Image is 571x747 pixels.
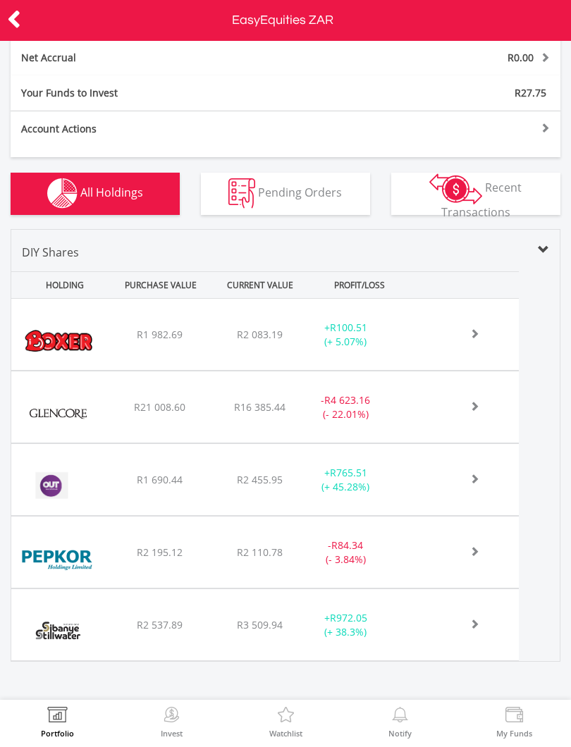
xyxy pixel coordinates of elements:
span: R2 195.12 [137,545,183,559]
img: EQU.ZA.BOX.png [18,316,99,366]
div: - (- 22.01%) [302,393,390,421]
span: R765.51 [330,466,367,479]
img: pending_instructions-wht.png [228,178,255,209]
span: Recent Transactions [441,180,522,220]
span: R100.51 [330,321,367,334]
button: Pending Orders [201,173,370,215]
label: Invest [161,729,183,737]
img: View Notifications [389,707,411,727]
span: All Holdings [80,185,143,200]
span: R16 385.44 [234,400,285,414]
button: Recent Transactions [391,173,560,215]
label: Watchlist [269,729,302,737]
a: Invest [161,707,183,737]
span: R972.05 [330,611,367,624]
div: PROFIT/LOSS [311,272,407,298]
span: R2 110.78 [237,545,283,559]
label: Notify [388,729,412,737]
img: EQU.ZA.GLN.png [18,389,98,439]
span: R2 537.89 [137,618,183,631]
span: DIY Shares [22,245,79,260]
span: R27.75 [515,86,546,99]
img: EQU.ZA.PPH.png [18,534,98,584]
span: Pending Orders [258,185,342,200]
img: EQU.ZA.SSW.png [18,607,98,657]
div: PURCHASE VALUE [113,272,209,298]
img: transactions-zar-wht.png [429,173,482,204]
a: Portfolio [41,707,74,737]
a: Watchlist [269,707,302,737]
span: R21 008.60 [134,400,185,414]
span: R1 690.44 [137,473,183,486]
img: View Funds [503,707,525,727]
img: View Portfolio [47,707,68,727]
div: + (+ 45.28%) [302,466,390,494]
div: + (+ 5.07%) [302,321,390,349]
img: Watchlist [275,707,297,727]
div: + (+ 38.3%) [302,611,390,639]
img: EQU.ZA.OUT.png [18,462,90,512]
div: - (- 3.84%) [302,538,390,567]
button: All Holdings [11,173,180,215]
label: Portfolio [41,729,74,737]
div: HOLDING [13,272,110,298]
a: Notify [388,707,412,737]
span: R3 509.94 [237,618,283,631]
span: R2 455.95 [237,473,283,486]
img: Invest Now [161,707,183,727]
div: Your Funds to Invest [11,86,285,100]
div: Net Accrual [11,51,331,65]
img: holdings-wht.png [47,178,78,209]
span: R1 982.69 [137,328,183,341]
span: R0.00 [508,51,534,64]
div: Account Actions [11,122,285,136]
div: CURRENT VALUE [211,272,308,298]
span: R4 623.16 [324,393,370,407]
a: My Funds [496,707,532,737]
label: My Funds [496,729,532,737]
span: R2 083.19 [237,328,283,341]
span: R84.34 [331,538,363,552]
